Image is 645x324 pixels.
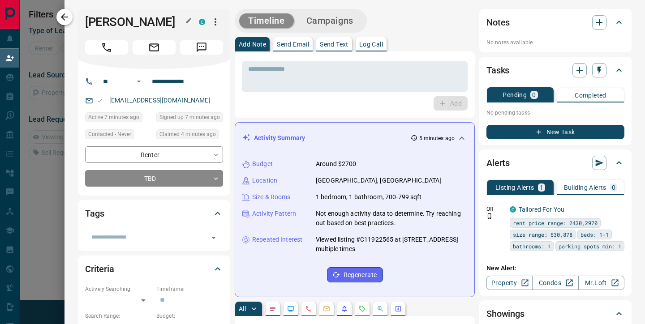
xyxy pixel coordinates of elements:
span: bathrooms: 1 [513,242,550,251]
div: Renter [85,146,223,163]
p: No notes available [486,38,624,47]
svg: Lead Browsing Activity [287,305,294,312]
a: [EMAIL_ADDRESS][DOMAIN_NAME] [109,97,211,104]
button: Regenerate [327,267,383,282]
span: Signed up 7 minutes ago [159,113,220,122]
svg: Emails [323,305,330,312]
span: rent price range: 2430,2970 [513,218,598,227]
h2: Tags [85,206,104,221]
p: Budget: [156,312,223,320]
span: Contacted - Never [88,130,131,139]
p: Off [486,205,504,213]
span: Email [133,40,176,55]
svg: Notes [269,305,276,312]
svg: Listing Alerts [341,305,348,312]
p: Send Text [320,41,348,47]
svg: Agent Actions [395,305,402,312]
p: Completed [575,92,606,98]
span: Message [180,40,223,55]
p: Add Note [239,41,266,47]
div: Tasks [486,60,624,81]
div: Tue Oct 14 2025 [85,112,152,125]
h2: Showings [486,307,525,321]
span: Claimed 4 minutes ago [159,130,216,139]
p: All [239,306,246,312]
button: Campaigns [297,13,362,28]
p: 1 bedroom, 1 bathroom, 700-799 sqft [316,192,422,202]
button: Open [133,76,144,87]
span: Call [85,40,128,55]
p: No pending tasks [486,106,624,119]
p: Budget [252,159,273,169]
a: Condos [532,276,578,290]
p: Repeated Interest [252,235,302,244]
p: New Alert: [486,264,624,273]
p: 1 [540,184,543,191]
p: Location [252,176,277,185]
div: TBD [85,170,223,187]
div: condos.ca [199,19,205,25]
h2: Alerts [486,156,510,170]
span: beds: 1-1 [580,230,609,239]
p: Pending [503,92,527,98]
p: Viewed listing #C11922565 at [STREET_ADDRESS] multiple times [316,235,467,254]
svg: Opportunities [377,305,384,312]
p: [GEOGRAPHIC_DATA], [GEOGRAPHIC_DATA] [316,176,442,185]
div: Activity Summary5 minutes ago [242,130,467,146]
a: Tailored For You [519,206,564,213]
div: condos.ca [510,206,516,213]
p: Search Range: [85,312,152,320]
button: Open [207,231,220,244]
h2: Criteria [85,262,114,276]
p: Activity Pattern [252,209,296,218]
svg: Calls [305,305,312,312]
svg: Requests [359,305,366,312]
button: New Task [486,125,624,139]
h2: Notes [486,15,510,30]
p: Log Call [359,41,383,47]
h2: Tasks [486,63,509,77]
div: Tue Oct 14 2025 [156,112,223,125]
a: Mr.Loft [578,276,624,290]
p: Size & Rooms [252,192,291,202]
div: Tue Oct 14 2025 [156,129,223,142]
p: Send Email [277,41,309,47]
svg: Email Valid [97,98,103,104]
button: Timeline [239,13,294,28]
h1: [PERSON_NAME] [85,15,185,29]
a: Property [486,276,533,290]
span: parking spots min: 1 [559,242,621,251]
div: Tags [85,203,223,224]
svg: Push Notification Only [486,213,493,219]
p: Building Alerts [564,184,606,191]
span: Active 7 minutes ago [88,113,139,122]
p: 0 [612,184,615,191]
p: Timeframe: [156,285,223,293]
p: Listing Alerts [495,184,534,191]
p: 5 minutes ago [419,134,455,142]
p: Around $2700 [316,159,357,169]
p: Activity Summary [254,133,305,143]
p: 0 [532,92,536,98]
div: Criteria [85,258,223,280]
span: size range: 630,878 [513,230,572,239]
p: Not enough activity data to determine. Try reaching out based on best practices. [316,209,467,228]
p: Actively Searching: [85,285,152,293]
div: Notes [486,12,624,33]
div: Alerts [486,152,624,174]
